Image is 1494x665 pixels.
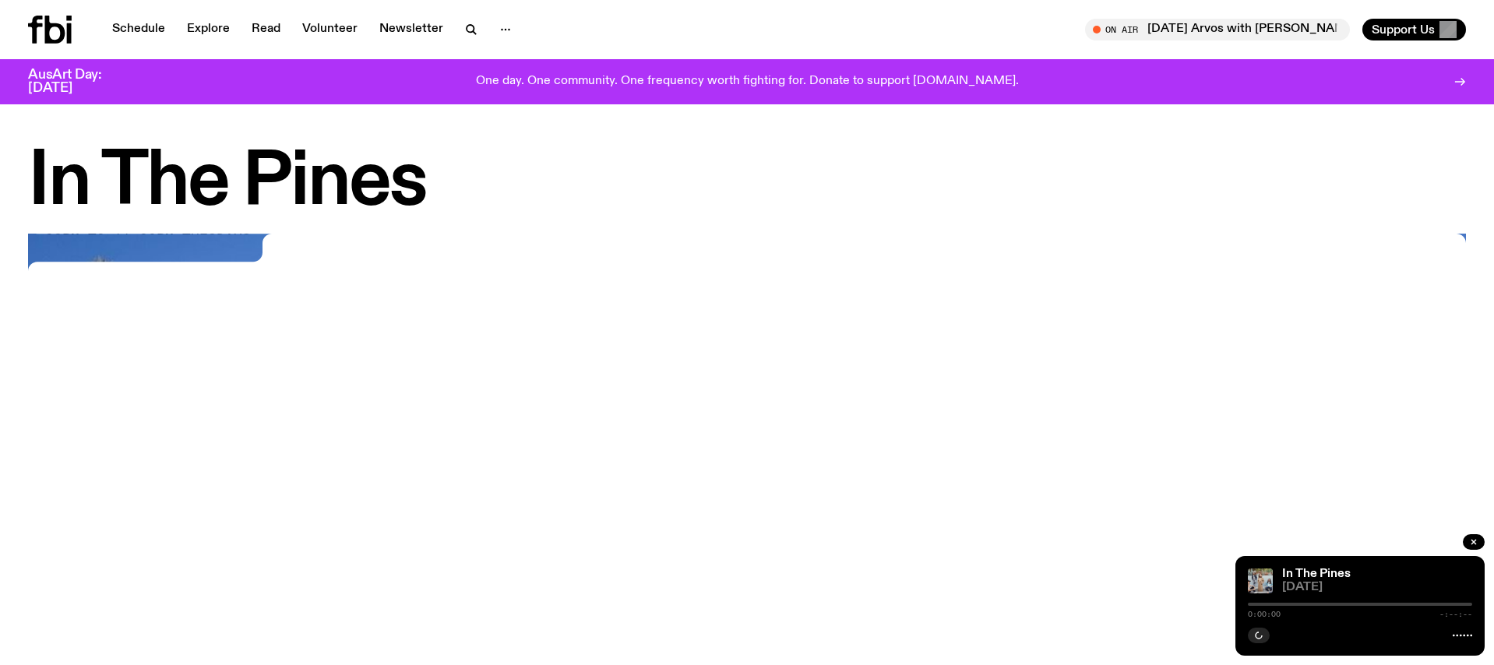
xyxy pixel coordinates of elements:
a: Read [242,19,290,40]
a: Schedule [103,19,174,40]
button: On Air[DATE] Arvos with [PERSON_NAME] / [PERSON_NAME] interview with [PERSON_NAME] [1085,19,1350,40]
p: One day. One community. One frequency worth fighting for. Donate to support [DOMAIN_NAME]. [476,75,1019,89]
span: [DATE] [1282,582,1472,593]
span: Support Us [1372,23,1435,37]
h1: In The Pines [28,148,1466,218]
a: Volunteer [293,19,367,40]
a: Newsletter [370,19,453,40]
span: -:--:-- [1439,610,1472,618]
button: Support Us [1362,19,1466,40]
span: 0:00:00 [1248,610,1281,618]
h3: AusArt Day: [DATE] [28,69,128,95]
a: In The Pines [1282,568,1351,580]
a: Explore [178,19,239,40]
